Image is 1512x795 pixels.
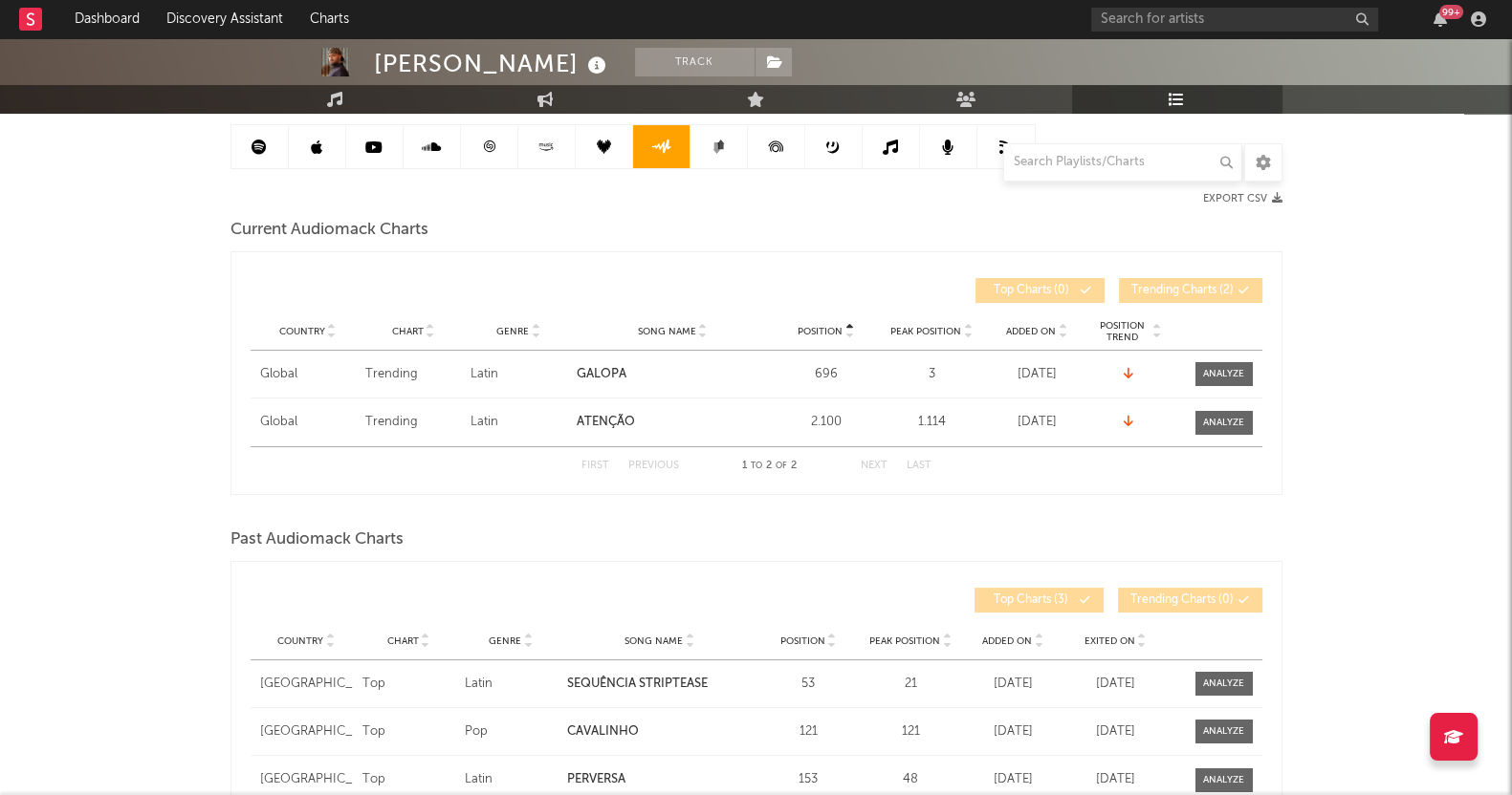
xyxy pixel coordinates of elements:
[471,413,566,432] div: Latin
[975,588,1104,612] button: Top Charts(3)
[230,528,404,551] span: Past Audiomack Charts
[1434,11,1447,27] button: 99+
[471,365,566,384] div: Latin
[989,365,1085,384] div: [DATE]
[1085,635,1135,647] span: Exited On
[279,326,325,337] span: Country
[362,770,455,789] div: Top
[865,722,957,741] div: 121
[567,722,753,741] a: CAVALINHO
[989,413,1085,432] div: [DATE]
[988,285,1076,296] span: Top Charts ( 0 )
[1069,675,1162,694] div: [DATE]
[260,365,356,384] div: Global
[1069,722,1162,741] div: [DATE]
[798,326,843,337] span: Position
[365,365,461,384] div: Trending
[907,461,931,471] button: Last
[567,675,753,694] a: SEQUÊNCIA STRIPTEASE
[762,722,855,741] div: 121
[865,770,957,789] div: 48
[638,326,696,337] span: Song Name
[967,770,1060,789] div: [DATE]
[577,413,769,432] a: ATENÇÃO
[982,635,1032,647] span: Added On
[1006,326,1056,337] span: Added On
[362,675,455,694] div: Top
[567,770,753,789] a: PERVERSA
[465,675,558,694] div: Latin
[374,48,611,79] div: [PERSON_NAME]
[1095,320,1150,343] span: Position Trend
[465,770,558,789] div: Latin
[489,635,521,647] span: Genre
[1069,770,1162,789] div: [DATE]
[635,48,755,76] button: Track
[890,326,961,337] span: Peak Position
[762,770,855,789] div: 153
[392,326,424,337] span: Chart
[260,675,353,694] div: [GEOGRAPHIC_DATA]
[230,219,428,242] span: Current Audiomack Charts
[1118,588,1262,612] button: Trending Charts(0)
[884,413,979,432] div: 1.114
[465,722,558,741] div: Pop
[260,413,356,432] div: Global
[967,675,1060,694] div: [DATE]
[260,722,353,741] div: [GEOGRAPHIC_DATA]
[987,594,1075,606] span: Top Charts ( 3 )
[496,326,529,337] span: Genre
[1203,193,1282,204] button: Export CSV
[387,635,419,647] span: Chart
[625,635,683,647] span: Song Name
[967,722,1060,741] div: [DATE]
[778,365,873,384] div: 696
[365,413,461,432] div: Trending
[577,365,769,384] a: GALOPA
[277,635,323,647] span: Country
[751,462,762,470] span: to
[628,461,679,471] button: Previous
[1003,143,1242,182] input: Search Playlists/Charts
[581,461,609,471] button: First
[1119,278,1262,303] button: Trending Charts(2)
[1439,5,1463,19] div: 99 +
[861,461,887,471] button: Next
[884,365,979,384] div: 3
[778,413,873,432] div: 2.100
[975,278,1105,303] button: Top Charts(0)
[1131,285,1234,296] span: Trending Charts ( 2 )
[780,635,825,647] span: Position
[717,455,822,478] div: 1 2 2
[1091,8,1378,32] input: Search for artists
[260,770,353,789] div: [GEOGRAPHIC_DATA]
[762,675,855,694] div: 53
[865,675,957,694] div: 21
[362,722,455,741] div: Top
[1130,594,1234,606] span: Trending Charts ( 0 )
[776,462,787,470] span: of
[869,635,940,647] span: Peak Position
